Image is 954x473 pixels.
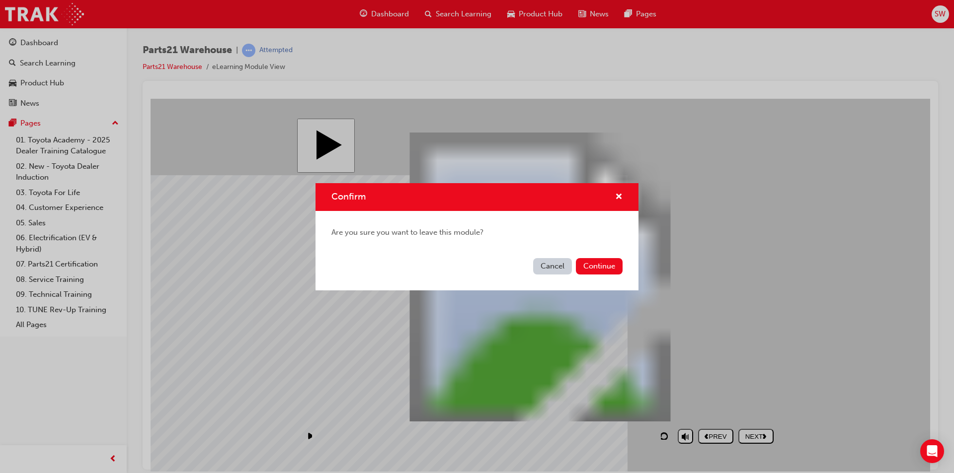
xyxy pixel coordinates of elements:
button: Cancel [533,258,572,274]
button: Continue [576,258,623,274]
button: Start [147,20,204,74]
div: Are you sure you want to leave this module? [316,211,638,254]
div: Open Intercom Messenger [920,439,944,463]
div: Confirm [316,183,638,290]
span: cross-icon [615,193,623,202]
span: Confirm [331,191,366,202]
button: cross-icon [615,191,623,203]
div: Parts21Warehouse Start Course [147,20,634,353]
